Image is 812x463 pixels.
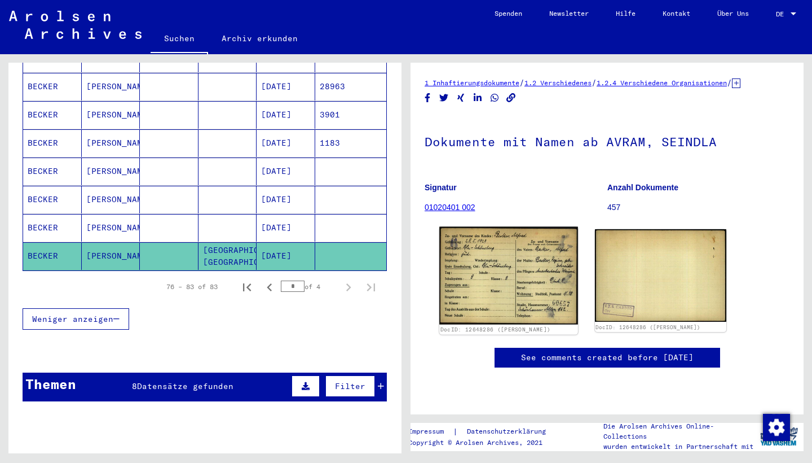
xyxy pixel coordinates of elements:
[32,314,113,324] span: Weniger anzeigen
[607,183,678,192] b: Anzahl Dokumente
[23,73,82,101] mat-cell: BECKER
[758,422,800,451] img: yv_logo.png
[9,11,142,39] img: Arolsen_neg.svg
[236,276,258,298] button: First page
[23,308,129,330] button: Weniger anzeigen
[521,352,694,364] a: See comments created before [DATE]
[592,77,597,88] span: /
[281,281,337,292] div: of 4
[422,91,434,105] button: Share on Facebook
[23,186,82,213] mat-cell: BECKER
[258,276,281,298] button: Previous page
[151,25,208,54] a: Suchen
[257,186,315,213] mat-cell: [DATE]
[505,91,517,105] button: Copy link
[524,78,592,87] a: 1.2 Verschiedenes
[137,381,233,391] span: Datensätze gefunden
[425,183,457,192] b: Signatur
[23,214,82,242] mat-cell: BECKER
[23,101,82,129] mat-cell: BECKER
[763,414,790,441] img: Zustimmung ändern
[82,186,140,213] mat-cell: [PERSON_NAME]
[597,78,727,87] a: 1.2.4 Verschiedene Organisationen
[82,214,140,242] mat-cell: [PERSON_NAME]
[603,442,754,452] p: wurden entwickelt in Partnerschaft mit
[82,158,140,185] mat-cell: [PERSON_NAME]
[82,101,140,129] mat-cell: [PERSON_NAME]
[23,129,82,157] mat-cell: BECKER
[257,129,315,157] mat-cell: [DATE]
[408,426,453,438] a: Impressum
[408,426,559,438] div: |
[360,276,382,298] button: Last page
[425,116,789,165] h1: Dokumente mit Namen ab AVRAM, SEINDLA
[595,324,700,330] a: DocID: 12648286 ([PERSON_NAME])
[257,242,315,270] mat-cell: [DATE]
[257,101,315,129] mat-cell: [DATE]
[257,214,315,242] mat-cell: [DATE]
[23,158,82,185] mat-cell: BECKER
[607,202,789,213] p: 457
[257,73,315,101] mat-cell: [DATE]
[425,203,475,212] a: 01020401 002
[519,77,524,88] span: /
[25,374,76,394] div: Themen
[455,91,467,105] button: Share on Xing
[208,25,311,52] a: Archiv erkunden
[132,381,137,391] span: 8
[337,276,360,298] button: Next page
[315,129,387,157] mat-cell: 1183
[438,91,450,105] button: Share on Twitter
[198,242,257,270] mat-cell: [GEOGRAPHIC_DATA]-[GEOGRAPHIC_DATA]
[595,229,727,322] img: 002.jpg
[82,242,140,270] mat-cell: [PERSON_NAME]
[335,381,365,391] span: Filter
[23,242,82,270] mat-cell: BECKER
[82,73,140,101] mat-cell: [PERSON_NAME]
[325,375,375,397] button: Filter
[166,282,218,292] div: 76 – 83 of 83
[458,426,559,438] a: Datenschutzerklärung
[776,10,788,18] span: DE
[315,101,387,129] mat-cell: 3901
[82,129,140,157] mat-cell: [PERSON_NAME]
[440,326,550,333] a: DocID: 12648286 ([PERSON_NAME])
[439,227,577,325] img: 001.jpg
[408,438,559,448] p: Copyright © Arolsen Archives, 2021
[257,158,315,185] mat-cell: [DATE]
[603,421,754,442] p: Die Arolsen Archives Online-Collections
[489,91,501,105] button: Share on WhatsApp
[472,91,484,105] button: Share on LinkedIn
[315,73,387,101] mat-cell: 28963
[425,78,519,87] a: 1 Inhaftierungsdokumente
[727,77,732,88] span: /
